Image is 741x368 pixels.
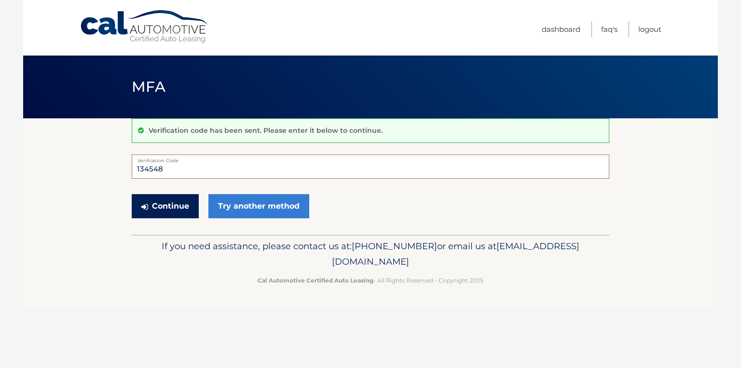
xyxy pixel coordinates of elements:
[80,10,210,44] a: Cal Automotive
[132,194,199,218] button: Continue
[332,241,579,267] span: [EMAIL_ADDRESS][DOMAIN_NAME]
[132,155,609,162] label: Verification Code
[132,155,609,179] input: Verification Code
[149,126,383,135] p: Verification code has been sent. Please enter it below to continue.
[132,78,165,96] span: MFA
[542,21,580,37] a: Dashboard
[352,241,437,252] span: [PHONE_NUMBER]
[258,277,373,284] strong: Cal Automotive Certified Auto Leasing
[601,21,617,37] a: FAQ's
[208,194,309,218] a: Try another method
[138,239,603,269] p: If you need assistance, please contact us at: or email us at
[138,275,603,285] p: - All Rights Reserved - Copyright 2025
[638,21,661,37] a: Logout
